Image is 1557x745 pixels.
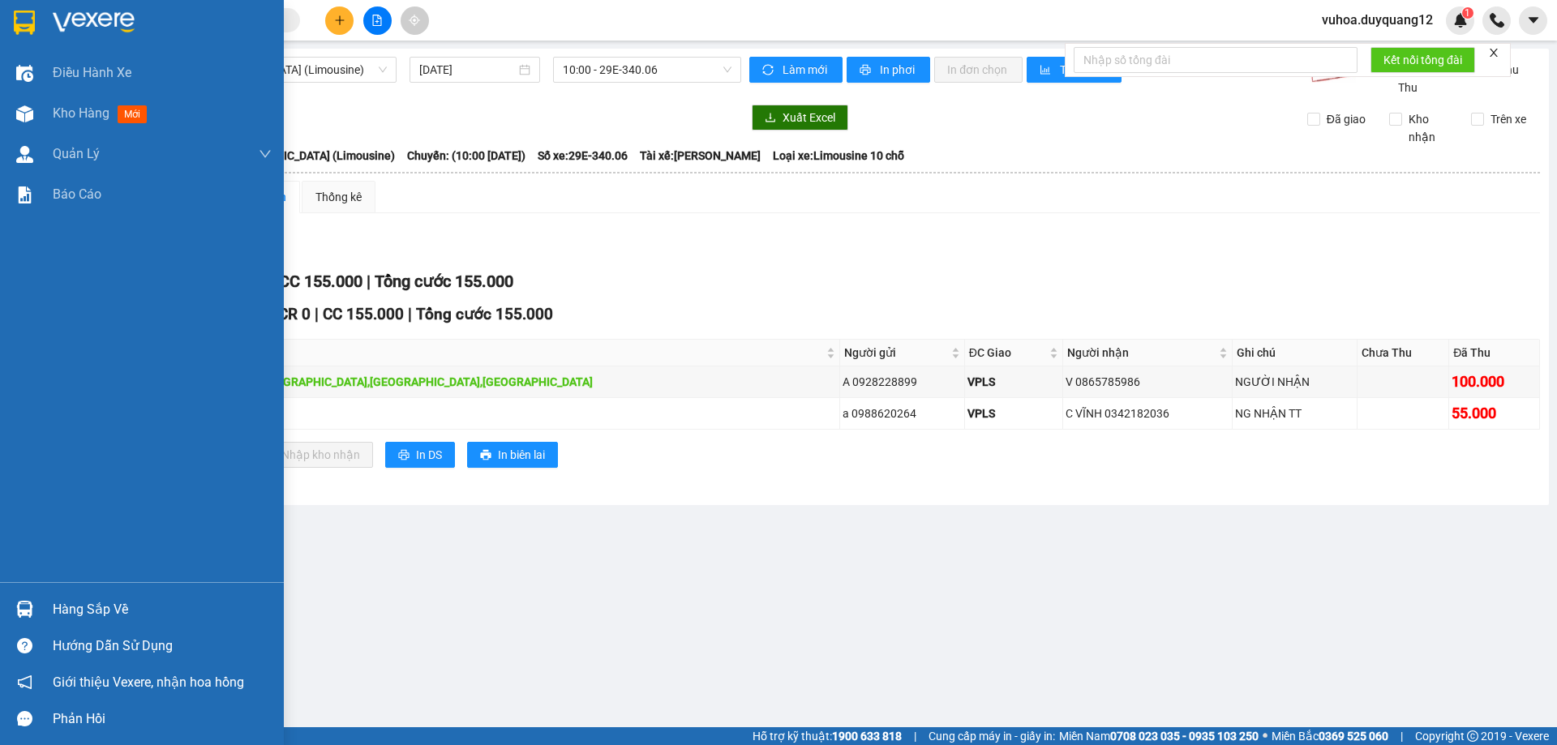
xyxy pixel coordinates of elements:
[1452,370,1537,393] div: 100.000
[1040,64,1053,77] span: bar-chart
[934,57,1023,83] button: In đơn chọn
[1074,47,1358,73] input: Nhập số tổng đài
[17,674,32,690] span: notification
[323,305,404,323] span: CC 155.000
[1235,405,1354,422] div: NG NHẬN TT
[467,442,558,468] button: printerIn biên lai
[334,15,345,26] span: plus
[967,373,1060,391] div: VPLS
[325,6,354,35] button: plus
[279,272,362,291] span: CC 155.000
[407,147,525,165] span: Chuyến: (10:00 [DATE])
[53,672,244,692] span: Giới thiệu Vexere, nhận hoa hồng
[375,272,513,291] span: Tổng cước 155.000
[1233,340,1358,366] th: Ghi chú
[1272,727,1388,745] span: Miền Bắc
[783,109,835,126] span: Xuất Excel
[847,57,930,83] button: printerIn phơi
[53,105,109,121] span: Kho hàng
[17,638,32,653] span: question-circle
[1110,730,1259,743] strong: 0708 023 035 - 0935 103 250
[118,105,147,123] span: mới
[640,147,761,165] span: Tài xế: [PERSON_NAME]
[14,11,35,35] img: logo-vxr
[53,143,100,164] span: Quản Lý
[419,61,516,79] input: 12/09/2025
[401,6,429,35] button: aim
[315,188,362,206] div: Thống kê
[967,405,1060,422] div: VPLS
[53,634,272,658] div: Hướng dẫn sử dụng
[1526,13,1541,28] span: caret-down
[278,305,311,323] span: CR 0
[156,373,837,391] div: TC: 59 ngõ Giếng,Ô [GEOGRAPHIC_DATA],[GEOGRAPHIC_DATA],[GEOGRAPHIC_DATA]
[1358,340,1449,366] th: Chưa Thu
[498,446,545,464] span: In biên lai
[416,446,442,464] span: In DS
[480,449,491,462] span: printer
[1465,7,1470,19] span: 1
[1027,57,1122,83] button: bar-chartThống kê
[773,147,904,165] span: Loại xe: Limousine 10 chỗ
[398,449,410,462] span: printer
[1490,13,1504,28] img: phone-icon
[1059,727,1259,745] span: Miền Nam
[843,405,962,422] div: a 0988620264
[1462,7,1473,19] sup: 1
[1066,405,1229,422] div: C VĨNH 0342182036
[752,105,848,131] button: downloadXuất Excel
[409,15,420,26] span: aim
[1488,47,1499,58] span: close
[1235,373,1354,391] div: NGƯỜI NHẬN
[563,58,731,82] span: 10:00 - 29E-340.06
[1400,727,1403,745] span: |
[367,272,371,291] span: |
[53,184,101,204] span: Báo cáo
[16,105,33,122] img: warehouse-icon
[1383,51,1462,69] span: Kết nối tổng đài
[843,373,962,391] div: A 0928228899
[53,597,272,622] div: Hàng sắp về
[17,711,32,726] span: message
[762,64,776,77] span: sync
[753,727,902,745] span: Hỗ trợ kỹ thuật:
[385,442,455,468] button: printerIn DS
[371,15,383,26] span: file-add
[1370,47,1475,73] button: Kết nối tổng đài
[538,147,628,165] span: Số xe: 29E-340.06
[53,62,131,83] span: Điều hành xe
[880,61,917,79] span: In phơi
[53,707,272,731] div: Phản hồi
[929,727,1055,745] span: Cung cấp máy in - giấy in:
[1467,730,1478,742] span: copyright
[1484,110,1533,128] span: Trên xe
[16,65,33,82] img: warehouse-icon
[1320,110,1372,128] span: Đã giao
[251,442,373,468] button: downloadNhập kho nhận
[969,344,1046,362] span: ĐC Giao
[1066,373,1229,391] div: V 0865785986
[1519,6,1547,35] button: caret-down
[416,305,553,323] span: Tổng cước 155.000
[749,57,843,83] button: syncLàm mới
[1452,402,1537,425] div: 55.000
[259,148,272,161] span: down
[156,405,837,422] div: TC: vphn
[1319,730,1388,743] strong: 0369 525 060
[783,61,830,79] span: Làm mới
[860,64,873,77] span: printer
[16,601,33,618] img: warehouse-icon
[16,146,33,163] img: warehouse-icon
[315,305,319,323] span: |
[1263,733,1267,739] span: ⚪️
[765,112,776,125] span: download
[363,6,392,35] button: file-add
[914,727,916,745] span: |
[408,305,412,323] span: |
[1453,13,1468,28] img: icon-new-feature
[1449,340,1540,366] th: Đã Thu
[1402,110,1459,146] span: Kho nhận
[157,344,823,362] span: Nơi lấy
[16,186,33,203] img: solution-icon
[832,730,902,743] strong: 1900 633 818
